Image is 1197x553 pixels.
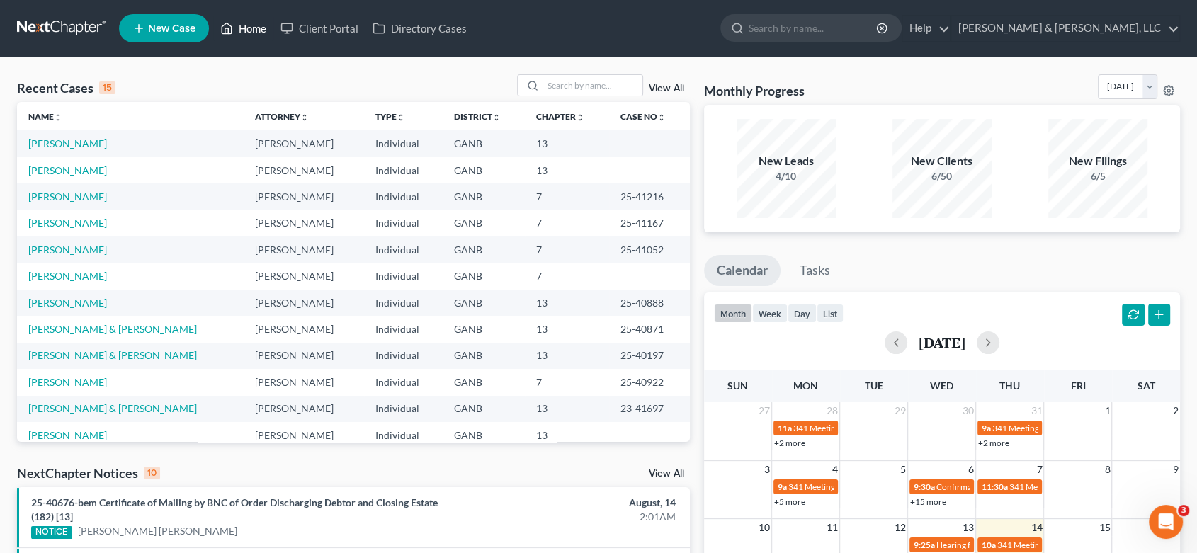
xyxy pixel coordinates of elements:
[1103,402,1111,419] span: 1
[609,290,690,316] td: 25-40888
[443,343,525,369] td: GANB
[443,396,525,422] td: GANB
[609,343,690,369] td: 25-40197
[364,183,443,210] td: Individual
[470,496,676,510] div: August, 14
[364,290,443,316] td: Individual
[525,290,609,316] td: 13
[28,323,197,335] a: [PERSON_NAME] & [PERSON_NAME]
[1172,461,1180,478] span: 9
[244,183,364,210] td: [PERSON_NAME]
[28,137,107,149] a: [PERSON_NAME]
[757,519,771,536] span: 10
[914,540,935,550] span: 9:25a
[443,210,525,236] td: GANB
[704,255,781,286] a: Calendar
[525,236,609,263] td: 7
[397,113,405,122] i: unfold_more
[525,130,609,156] td: 13
[525,157,609,183] td: 13
[893,519,907,536] span: 12
[244,343,364,369] td: [PERSON_NAME]
[914,481,935,492] span: 9:30a
[78,524,237,538] a: [PERSON_NAME] [PERSON_NAME]
[936,481,1099,492] span: Confirmation Hearing for [PERSON_NAME]
[778,423,792,433] span: 11a
[1029,519,1043,536] span: 14
[28,111,62,122] a: Nameunfold_more
[817,304,844,323] button: list
[244,316,364,342] td: [PERSON_NAME]
[17,464,160,481] div: NextChapter Notices
[982,423,991,433] span: 9a
[737,169,836,183] div: 4/10
[825,402,839,419] span: 28
[244,290,364,316] td: [PERSON_NAME]
[831,461,839,478] span: 4
[1178,505,1189,516] span: 3
[576,113,584,122] i: unfold_more
[454,111,501,122] a: Districtunfold_more
[930,380,953,392] span: Wed
[657,113,666,122] i: unfold_more
[1070,380,1085,392] span: Fri
[244,396,364,422] td: [PERSON_NAME]
[967,461,975,478] span: 6
[213,16,273,41] a: Home
[727,380,748,392] span: Sun
[364,343,443,369] td: Individual
[244,369,364,395] td: [PERSON_NAME]
[99,81,115,94] div: 15
[28,190,107,203] a: [PERSON_NAME]
[609,369,690,395] td: 25-40922
[28,402,197,414] a: [PERSON_NAME] & [PERSON_NAME]
[28,244,107,256] a: [PERSON_NAME]
[704,82,805,99] h3: Monthly Progress
[961,402,975,419] span: 30
[892,153,992,169] div: New Clients
[609,316,690,342] td: 25-40871
[951,16,1179,41] a: [PERSON_NAME] & [PERSON_NAME], LLC
[244,422,364,448] td: [PERSON_NAME]
[364,263,443,289] td: Individual
[899,461,907,478] span: 5
[978,438,1009,448] a: +2 more
[244,236,364,263] td: [PERSON_NAME]
[1048,153,1147,169] div: New Filings
[910,496,946,507] a: +15 more
[1029,402,1043,419] span: 31
[609,396,690,422] td: 23-41697
[364,236,443,263] td: Individual
[749,15,878,41] input: Search by name...
[28,270,107,282] a: [PERSON_NAME]
[774,438,805,448] a: +2 more
[609,236,690,263] td: 25-41052
[54,113,62,122] i: unfold_more
[757,402,771,419] span: 27
[1097,519,1111,536] span: 15
[1035,461,1043,478] span: 7
[443,290,525,316] td: GANB
[364,210,443,236] td: Individual
[244,210,364,236] td: [PERSON_NAME]
[443,236,525,263] td: GANB
[982,540,996,550] span: 10a
[525,396,609,422] td: 13
[28,376,107,388] a: [PERSON_NAME]
[525,210,609,236] td: 7
[525,422,609,448] td: 13
[649,469,684,479] a: View All
[365,16,474,41] a: Directory Cases
[525,369,609,395] td: 7
[825,519,839,536] span: 11
[620,111,666,122] a: Case Nounfold_more
[1137,380,1155,392] span: Sat
[788,304,817,323] button: day
[543,75,642,96] input: Search by name...
[148,23,195,34] span: New Case
[1048,169,1147,183] div: 6/5
[793,423,921,433] span: 341 Meeting for [PERSON_NAME]
[714,304,752,323] button: month
[752,304,788,323] button: week
[778,481,787,492] span: 9a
